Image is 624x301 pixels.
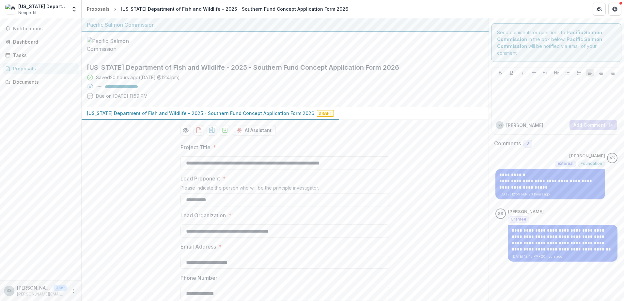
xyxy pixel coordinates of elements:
[494,140,521,147] h2: Comments
[3,63,79,74] a: Proposals
[180,243,216,251] p: Email Address
[496,69,504,77] button: Bold
[180,143,211,151] p: Project Title
[13,38,73,45] div: Dashboard
[96,74,180,81] div: Saved 20 hours ago ( [DATE] @ 12:41pm )
[70,3,79,16] button: Open entity switcher
[70,287,77,295] button: More
[180,125,191,136] button: Preview 385ea5ff-2caf-4f1b-a905-34044003f9e2-0.pdf
[18,3,67,10] div: [US_STATE] Department of Fish and Wildlife
[564,69,571,77] button: Bullet List
[317,110,334,117] span: Draft
[84,4,351,14] nav: breadcrumb
[96,93,148,99] p: Due on [DATE] 11:59 PM
[608,3,621,16] button: Get Help
[575,69,583,77] button: Ordered List
[569,153,605,159] p: [PERSON_NAME]
[491,23,622,62] div: Send comments or questions to in the box below. will be notified via email of your comment.
[609,69,616,77] button: Align Right
[3,50,79,61] a: Tasks
[512,254,614,259] p: [DATE] 12:45 PM • 20 hours ago
[194,125,204,136] button: download-proposal
[553,69,560,77] button: Heading 2
[597,69,605,77] button: Align Center
[586,69,594,77] button: Align Left
[558,161,573,166] span: External
[7,289,12,293] div: Seth Smith
[5,4,16,14] img: Washington Department of Fish and Wildlife
[18,10,37,16] span: Nonprofit
[541,69,549,77] button: Heading 1
[180,185,389,193] div: Please indicate the person who will be the principle investigator.
[207,125,217,136] button: download-proposal
[13,65,73,72] div: Proposals
[506,122,543,129] p: [PERSON_NAME]
[121,6,348,12] div: [US_STATE] Department of Fish and Wildlife - 2025 - Southern Fund Concept Application Form 2026
[569,120,617,130] button: Add Comment
[508,208,544,215] p: [PERSON_NAME]
[180,175,220,182] p: Lead Proponent
[3,36,79,47] a: Dashboard
[96,84,102,89] p: 100 %
[54,285,67,291] p: User
[581,161,602,166] span: Foundation
[180,274,217,282] p: Phone Number
[220,125,230,136] button: download-proposal
[87,37,152,53] img: Pacific Salmon Commission
[498,123,502,127] div: Seth Smith
[507,69,515,77] button: Underline
[13,52,73,59] div: Tasks
[87,110,314,117] p: [US_STATE] Department of Fish and Wildlife - 2025 - Southern Fund Concept Application Form 2026
[499,192,601,197] p: [DATE] 12:59 PM • 20 hours ago
[3,77,79,87] a: Documents
[13,26,76,32] span: Notifications
[87,64,473,71] h2: [US_STATE] Department of Fish and Wildlife - 2025 - Southern Fund Concept Application Form 2026
[498,212,503,216] div: Seth Smith
[17,284,51,291] p: [PERSON_NAME]
[180,211,226,219] p: Lead Organization
[530,69,538,77] button: Strike
[87,21,483,29] div: Pacific Salmon Commission
[519,69,527,77] button: Italicize
[3,23,79,34] button: Notifications
[17,291,67,297] p: [PERSON_NAME][EMAIL_ADDRESS][PERSON_NAME][DOMAIN_NAME]
[526,141,529,147] span: 2
[233,125,276,136] button: AI Assistant
[84,4,112,14] a: Proposals
[87,6,110,12] div: Proposals
[13,79,73,85] div: Documents
[610,156,615,160] div: Victor Keong
[511,217,526,222] span: Grantee
[593,3,606,16] button: Partners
